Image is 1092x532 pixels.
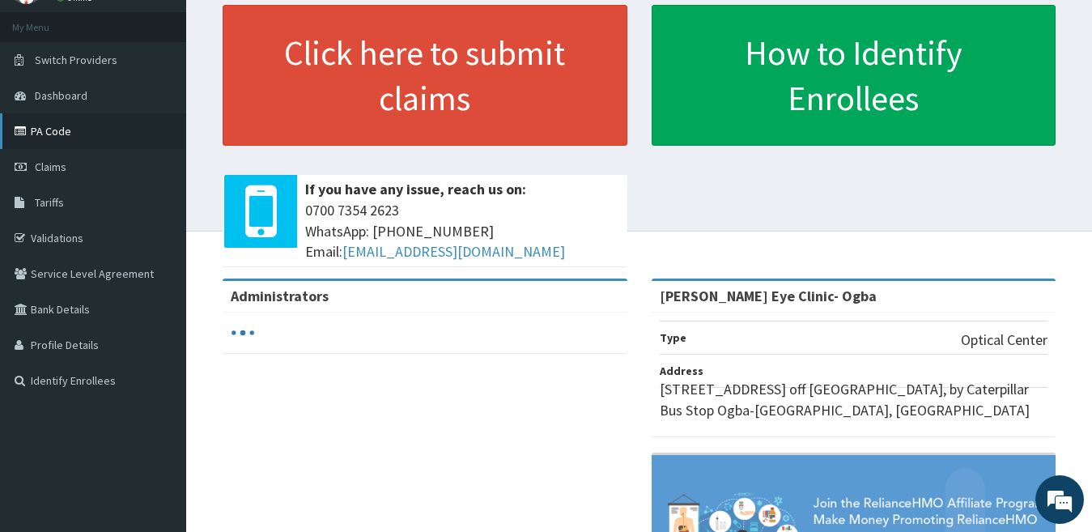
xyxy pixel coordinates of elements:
[305,200,619,262] span: 0700 7354 2623 WhatsApp: [PHONE_NUMBER] Email:
[660,330,686,345] b: Type
[35,53,117,67] span: Switch Providers
[231,321,255,345] svg: audio-loading
[305,180,526,198] b: If you have any issue, reach us on:
[660,287,877,305] strong: [PERSON_NAME] Eye Clinic- Ogba
[35,160,66,174] span: Claims
[652,5,1056,146] a: How to Identify Enrollees
[961,330,1047,351] p: Optical Center
[35,195,64,210] span: Tariffs
[35,88,87,103] span: Dashboard
[342,242,565,261] a: [EMAIL_ADDRESS][DOMAIN_NAME]
[231,287,329,305] b: Administrators
[660,364,703,378] b: Address
[223,5,627,146] a: Click here to submit claims
[660,379,1048,420] p: [STREET_ADDRESS] off [GEOGRAPHIC_DATA], by Caterpillar Bus Stop Ogba-[GEOGRAPHIC_DATA], [GEOGRAPH...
